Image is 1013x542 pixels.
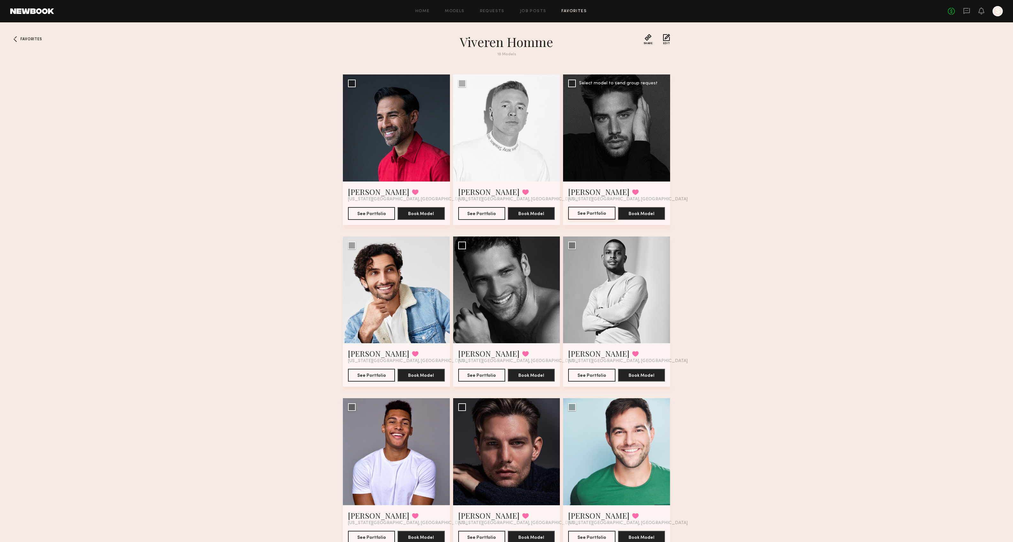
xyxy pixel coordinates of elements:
[568,197,688,202] span: [US_STATE][GEOGRAPHIC_DATA], [GEOGRAPHIC_DATA]
[348,187,409,197] a: [PERSON_NAME]
[398,369,445,382] button: Book Model
[644,42,653,45] span: Share
[20,37,42,41] span: Favorites
[391,34,622,50] h1: Viveren Homme
[458,187,520,197] a: [PERSON_NAME]
[458,197,578,202] span: [US_STATE][GEOGRAPHIC_DATA], [GEOGRAPHIC_DATA]
[508,372,555,378] a: Book Model
[618,207,665,220] button: Book Model
[415,9,430,13] a: Home
[348,521,468,526] span: [US_STATE][GEOGRAPHIC_DATA], [GEOGRAPHIC_DATA]
[348,510,409,521] a: [PERSON_NAME]
[663,34,670,45] button: Edit
[398,207,445,220] button: Book Model
[458,510,520,521] a: [PERSON_NAME]
[568,510,630,521] a: [PERSON_NAME]
[579,81,658,86] div: Select model to send group request
[568,369,615,382] button: See Portfolio
[348,359,468,364] span: [US_STATE][GEOGRAPHIC_DATA], [GEOGRAPHIC_DATA]
[618,534,665,540] a: Book Model
[568,348,630,359] a: [PERSON_NAME]
[508,534,555,540] a: Book Model
[508,211,555,216] a: Book Model
[458,369,505,382] button: See Portfolio
[398,211,445,216] a: Book Model
[445,9,464,13] a: Models
[458,207,505,220] button: See Portfolio
[520,9,546,13] a: Job Posts
[618,369,665,382] button: Book Model
[508,369,555,382] button: Book Model
[348,348,409,359] a: [PERSON_NAME]
[391,52,622,57] div: 10 Models
[568,359,688,364] span: [US_STATE][GEOGRAPHIC_DATA], [GEOGRAPHIC_DATA]
[10,34,20,44] a: Favorites
[348,197,468,202] span: [US_STATE][GEOGRAPHIC_DATA], [GEOGRAPHIC_DATA]
[458,521,578,526] span: [US_STATE][GEOGRAPHIC_DATA], [GEOGRAPHIC_DATA]
[618,211,665,216] a: Book Model
[398,372,445,378] a: Book Model
[458,359,578,364] span: [US_STATE][GEOGRAPHIC_DATA], [GEOGRAPHIC_DATA]
[561,9,587,13] a: Favorites
[618,372,665,378] a: Book Model
[508,207,555,220] button: Book Model
[993,6,1003,16] a: S
[348,369,395,382] button: See Portfolio
[568,207,615,220] a: See Portfolio
[458,348,520,359] a: [PERSON_NAME]
[663,42,670,45] span: Edit
[398,534,445,540] a: Book Model
[568,207,615,220] button: See Portfolio
[348,207,395,220] button: See Portfolio
[644,34,653,45] button: Share
[568,521,688,526] span: [US_STATE][GEOGRAPHIC_DATA], [GEOGRAPHIC_DATA]
[568,187,630,197] a: [PERSON_NAME]
[480,9,505,13] a: Requests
